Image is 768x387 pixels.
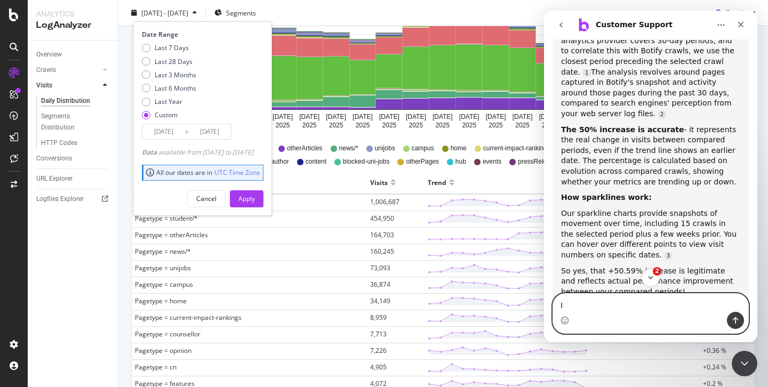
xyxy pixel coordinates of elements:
div: Daily Distribution [41,95,90,107]
span: 454,950 [370,214,394,223]
span: Pagetype = student/* [135,214,198,223]
a: Source reference 9276123: [38,58,47,67]
div: Last 3 Months [142,70,196,79]
span: 34,149 [370,296,390,305]
text: [DATE] [513,113,533,120]
div: Last 7 Days [142,43,196,52]
span: hub [455,157,466,166]
text: 2025 [542,122,556,129]
span: 4,905 [370,362,387,372]
div: Custom [155,110,178,119]
text: [DATE] [379,113,399,120]
button: Cancel [187,190,226,207]
div: Apply [238,194,255,203]
span: Scroll badge [109,256,117,265]
span: Pagetype = news/* [135,247,191,256]
div: Last Year [142,97,196,106]
text: [DATE] [353,113,373,120]
button: Scroll to bottom [98,258,116,276]
div: Visits [370,174,388,191]
text: [DATE] [486,113,506,120]
div: All our dates are in [146,168,260,177]
text: [DATE] [273,113,293,120]
div: So yes, that +50.59% increase is legitimate and reflects actual performance improvement between y... [17,255,196,287]
a: Segments Distribution [41,111,110,133]
a: UTC Time Zone [214,168,260,177]
span: Pagetype = cn [135,362,177,372]
text: 2025 [409,122,423,129]
span: Pagetype = campus [135,280,193,289]
div: Trend [428,174,446,191]
a: HTTP Codes [41,138,110,149]
b: The 50% increase is accurate [17,115,140,123]
span: 7,226 [370,346,387,355]
div: Cancel [196,194,217,203]
div: - it represents the real change in visits between compared periods, even if the trend line shows ... [17,114,196,177]
span: Pagetype = otherArticles [135,230,208,239]
span: pressReleases [518,157,560,166]
div: Date Range [142,30,261,39]
div: available from [DATE] to [DATE] [142,148,253,157]
button: Send a message… [183,301,200,318]
textarea: Message… [9,283,204,301]
a: Logfiles Explorer [36,193,110,205]
div: Overview [36,49,62,60]
iframe: Intercom live chat [732,351,757,376]
div: Visits [36,80,52,91]
text: [DATE] [406,113,426,120]
span: Pagetype = unijobs [135,263,191,272]
span: 36,874 [370,280,390,289]
div: Segments Distribution [41,111,100,133]
text: 2025 [489,122,503,129]
text: 2025 [329,122,343,129]
div: Our sparkline charts provide snapshots of movement over time, including 15 crawls in the selected... [17,198,196,250]
a: Overview [36,49,110,60]
text: 2025 [276,122,290,129]
text: [DATE] [539,113,559,120]
button: Apply [230,190,263,207]
span: Pagetype = opinion [135,346,191,355]
a: Conversions [36,153,110,164]
span: otherArticles [287,144,323,153]
div: Last 7 Days [155,43,189,52]
span: Segments [226,8,256,17]
a: Visits [36,80,100,91]
a: Source reference 9276119: [114,100,122,108]
text: [DATE] [433,113,453,120]
div: Last 6 Months [155,84,196,93]
span: 73,093 [370,263,390,272]
span: content [306,157,326,166]
div: LogAnalyzer [36,19,109,31]
button: Emoji picker [17,305,25,314]
div: HTTP Codes [41,138,77,149]
span: campus [412,144,434,153]
div: Last Year [155,97,182,106]
div: Last 28 Days [142,57,196,66]
div: Last 28 Days [155,57,193,66]
text: 2025 [356,122,370,129]
div: Crawls [36,64,56,76]
b: How sparklines work: [17,182,108,191]
text: 2025 [435,122,450,129]
text: 2025 [302,122,317,129]
span: otherPages [406,157,438,166]
text: [DATE] [459,113,479,120]
span: Pagetype = current-impact-rankings [135,313,242,322]
text: 2025 [382,122,397,129]
div: URL Explorer [36,173,73,184]
a: URL Explorer [36,173,110,184]
span: Google [725,8,747,17]
span: news/* [339,144,358,153]
span: home [451,144,467,153]
button: [DATE] - [DATE] [127,4,201,21]
button: Google [711,4,759,21]
a: Source reference 9276163: [120,241,129,249]
div: Analytics [36,9,109,19]
span: +0.36 % [703,346,726,355]
span: Pagetype = counsellor [135,329,201,338]
text: 2025 [515,122,530,129]
span: 7,713 [370,329,387,338]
